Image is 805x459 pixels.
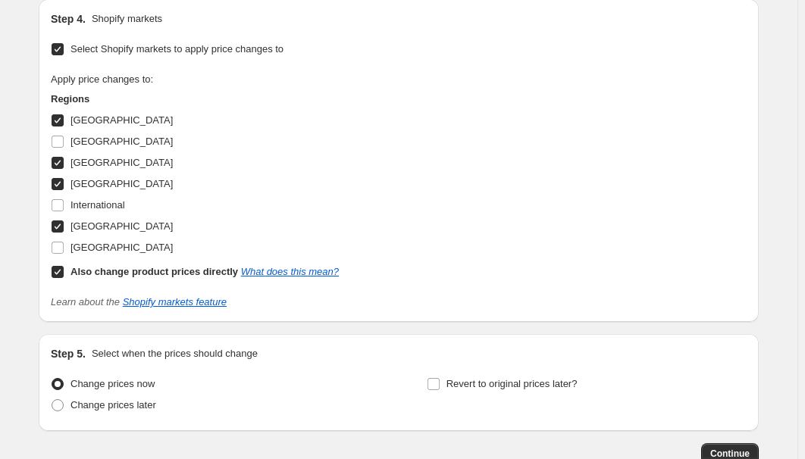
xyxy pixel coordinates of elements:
[70,220,173,232] span: [GEOGRAPHIC_DATA]
[51,73,153,85] span: Apply price changes to:
[70,114,173,126] span: [GEOGRAPHIC_DATA]
[70,136,173,147] span: [GEOGRAPHIC_DATA]
[70,242,173,253] span: [GEOGRAPHIC_DATA]
[446,378,578,389] span: Revert to original prices later?
[70,399,156,411] span: Change prices later
[70,157,173,168] span: [GEOGRAPHIC_DATA]
[70,378,155,389] span: Change prices now
[51,346,86,361] h2: Step 5.
[70,266,238,277] b: Also change product prices directly
[92,11,162,27] p: Shopify markets
[70,199,125,211] span: International
[123,296,227,308] a: Shopify markets feature
[51,11,86,27] h2: Step 4.
[241,266,339,277] a: What does this mean?
[70,178,173,189] span: [GEOGRAPHIC_DATA]
[51,92,339,107] h3: Regions
[92,346,258,361] p: Select when the prices should change
[51,296,227,308] i: Learn about the
[70,43,283,55] span: Select Shopify markets to apply price changes to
